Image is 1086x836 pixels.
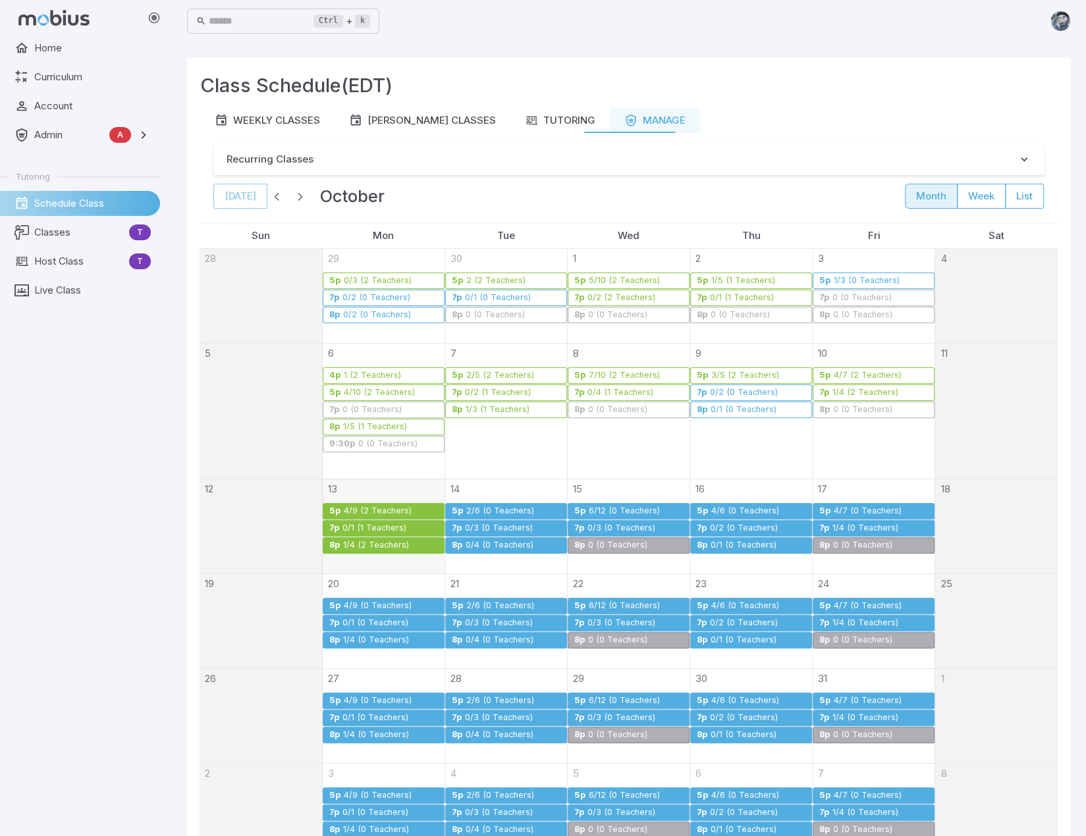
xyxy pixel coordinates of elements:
[464,293,531,303] div: 0/1 (0 Teachers)
[696,523,707,533] div: 7p
[329,696,341,706] div: 5p
[588,601,661,611] div: 6/12 (0 Teachers)
[696,601,709,611] div: 5p
[813,668,935,763] td: October 31, 2025
[568,574,584,591] a: October 22, 2025
[690,479,813,573] td: October 16, 2025
[832,388,899,398] div: 1/4 (2 Teachers)
[709,388,778,398] div: 0/2 (0 Teachers)
[343,371,402,380] div: 1 (2 Teachers)
[813,574,829,591] a: October 24, 2025
[935,574,952,591] a: October 25, 2025
[819,635,830,645] div: 8p
[322,343,445,479] td: October 6, 2025
[465,310,526,320] div: 0 (0 Teachers)
[819,730,830,740] div: 8p
[329,713,340,723] div: 7p
[343,506,412,516] div: 4/9 (2 Teachers)
[323,249,339,266] a: September 29, 2025
[329,439,356,449] div: 9:30p
[710,730,777,740] div: 0/1 (0 Teachers)
[200,669,216,686] a: October 26, 2025
[690,479,705,496] a: October 16, 2025
[466,276,526,286] div: 2 (2 Teachers)
[342,825,410,835] div: 1/4 (0 Teachers)
[696,540,708,550] div: 8p
[451,293,462,303] div: 7p
[322,479,445,573] td: October 13, 2025
[833,791,902,800] div: 4/7 (0 Teachers)
[696,371,709,380] div: 5p
[819,523,830,533] div: 7p
[567,573,690,668] td: October 22, 2025
[588,371,661,380] div: 7/10 (2 Teachers)
[690,573,813,668] td: October 23, 2025
[466,601,535,611] div: 2/6 (0 Teachers)
[711,696,780,706] div: 4/6 (0 Teachers)
[983,223,1010,248] a: Saturday
[935,669,944,686] a: November 1, 2025
[567,479,690,573] td: October 15, 2025
[587,730,648,740] div: 0 (0 Teachers)
[1050,11,1070,31] img: andrew.jpg
[819,696,831,706] div: 5p
[710,405,777,415] div: 0/1 (0 Teachers)
[492,223,520,248] a: Tuesday
[342,293,411,303] div: 0/2 (0 Teachers)
[200,249,322,343] td: September 28, 2025
[200,668,322,763] td: October 26, 2025
[464,808,533,818] div: 0/3 (0 Teachers)
[329,310,340,320] div: 8p
[819,388,830,398] div: 7p
[588,506,661,516] div: 6/12 (0 Teachers)
[200,249,216,266] a: September 28, 2025
[445,343,567,479] td: October 7, 2025
[832,730,893,740] div: 0 (0 Teachers)
[342,523,407,533] div: 0/1 (1 Teachers)
[445,479,460,496] a: October 14, 2025
[574,730,585,740] div: 8p
[833,601,902,611] div: 4/7 (0 Teachers)
[323,669,339,686] a: October 27, 2025
[451,523,462,533] div: 7p
[329,791,341,800] div: 5p
[935,573,1058,668] td: October 25, 2025
[329,293,340,303] div: 7p
[935,668,1058,763] td: November 1, 2025
[466,371,535,380] div: 2/5 (2 Teachers)
[832,523,899,533] div: 1/4 (0 Teachers)
[696,635,708,645] div: 8p
[832,618,899,628] div: 1/4 (0 Teachers)
[709,523,778,533] div: 0/2 (0 Teachers)
[574,276,586,286] div: 5p
[568,764,579,781] a: November 5, 2025
[819,713,830,723] div: 7p
[322,668,445,763] td: October 27, 2025
[567,249,690,343] td: October 1, 2025
[129,226,151,239] span: T
[342,730,410,740] div: 1/4 (0 Teachers)
[291,187,310,205] button: Next month
[568,669,584,686] a: October 29, 2025
[451,825,463,835] div: 8p
[819,506,831,516] div: 5p
[574,791,586,800] div: 5p
[451,405,463,415] div: 8p
[451,540,463,550] div: 8p
[819,405,830,415] div: 8p
[200,344,211,361] a: October 5, 2025
[525,113,595,128] div: Tutoring
[129,255,151,268] span: T
[451,696,464,706] div: 5p
[819,293,830,303] div: 7p
[833,371,902,380] div: 4/7 (2 Teachers)
[832,293,892,303] div: 0 (0 Teachers)
[709,618,778,628] div: 0/2 (0 Teachers)
[445,479,567,573] td: October 14, 2025
[465,635,534,645] div: 0/4 (0 Teachers)
[445,574,459,591] a: October 21, 2025
[833,506,902,516] div: 4/7 (0 Teachers)
[813,249,824,266] a: October 3, 2025
[445,669,462,686] a: October 28, 2025
[568,479,582,496] a: October 15, 2025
